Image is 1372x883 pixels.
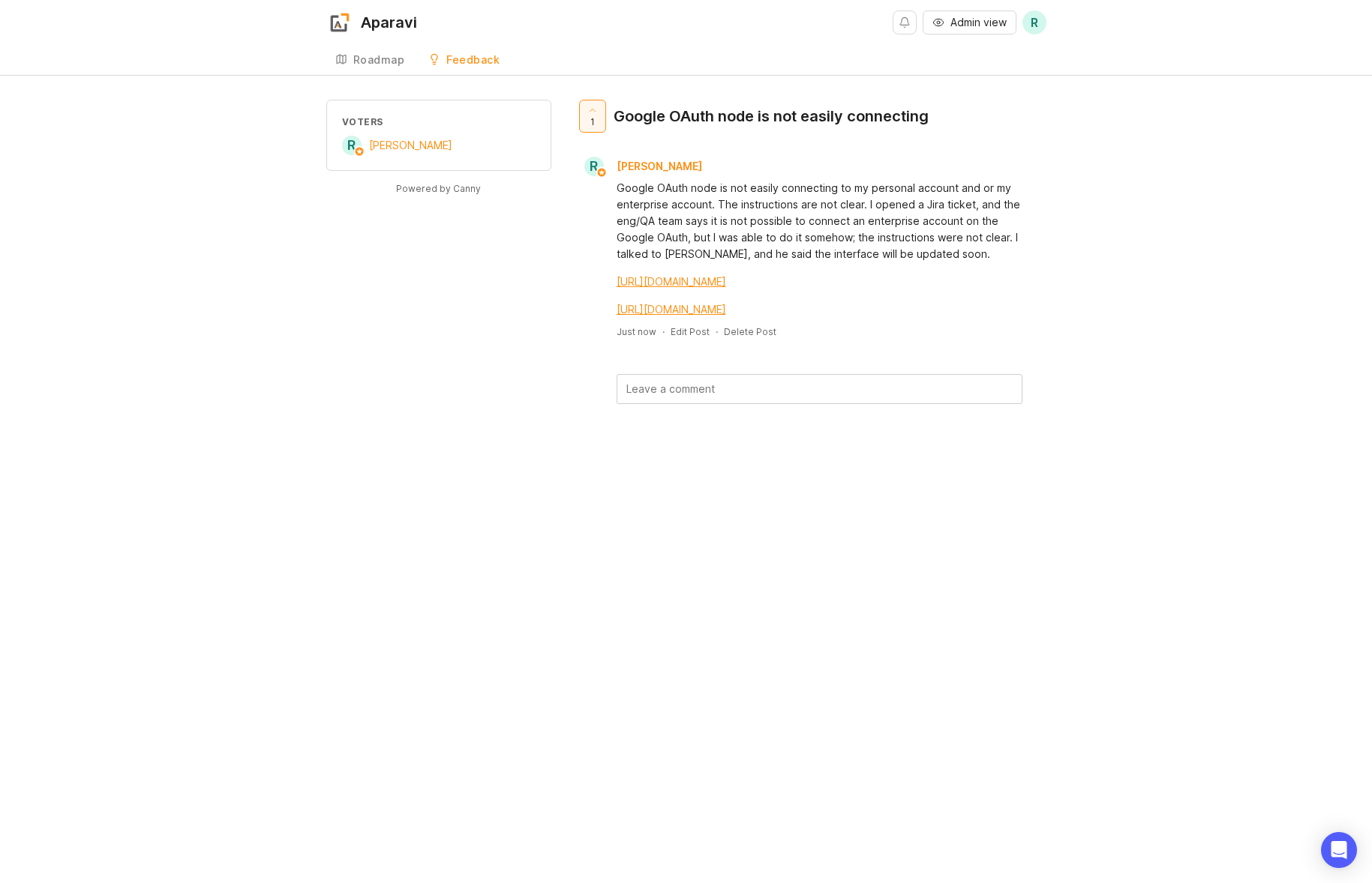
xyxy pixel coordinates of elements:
a: Just now [617,325,656,338]
a: Powered by Canny [394,180,483,197]
a: R[PERSON_NAME] [575,157,714,176]
span: Admin view [950,15,1007,30]
div: R [342,136,362,155]
button: Notifications [893,10,917,34]
div: Roadmap [353,55,405,65]
a: [URL][DOMAIN_NAME] [617,303,726,316]
a: R[PERSON_NAME] [342,136,452,155]
a: [URL][DOMAIN_NAME] [617,275,726,288]
a: Roadmap [326,45,414,76]
span: 1 [590,115,595,128]
span: R [1031,13,1038,31]
span: [PERSON_NAME] [369,139,452,151]
div: · [662,325,665,338]
button: Admin view [923,10,1016,34]
div: Aparavi [361,15,417,30]
div: Google OAuth node is not easily connecting to my personal account and or my enterprise account. T... [617,180,1022,262]
a: Feedback [419,45,509,76]
img: Aparavi logo [326,9,353,36]
div: · [716,325,718,338]
button: 1 [579,100,606,133]
span: [PERSON_NAME] [617,160,702,172]
div: Voters [342,115,536,128]
div: Edit Post [671,325,710,338]
div: Feedback [446,55,500,65]
div: R [584,157,604,176]
img: member badge [596,167,607,178]
img: member badge [353,146,365,157]
div: Google OAuth node is not easily connecting [614,106,929,127]
div: Delete Post [724,325,776,338]
button: R [1022,10,1046,34]
div: Open Intercom Messenger [1321,832,1357,868]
